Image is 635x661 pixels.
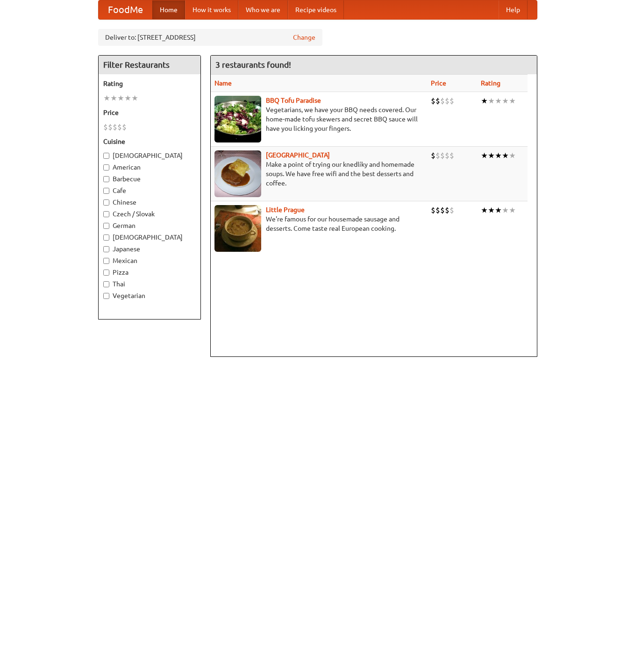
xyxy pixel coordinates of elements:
input: Chinese [103,199,109,206]
li: ★ [509,96,516,106]
li: ★ [110,93,117,103]
a: Little Prague [266,206,305,213]
label: Cafe [103,186,196,195]
label: Barbecue [103,174,196,184]
li: $ [431,150,435,161]
a: Change [293,33,315,42]
a: Who we are [238,0,288,19]
a: [GEOGRAPHIC_DATA] [266,151,330,159]
input: Vegetarian [103,293,109,299]
label: Thai [103,279,196,289]
label: Czech / Slovak [103,209,196,219]
label: Mexican [103,256,196,265]
ng-pluralize: 3 restaurants found! [215,60,291,69]
label: American [103,163,196,172]
a: Name [214,79,232,87]
input: Barbecue [103,176,109,182]
li: ★ [488,150,495,161]
p: We're famous for our housemade sausage and desserts. Come taste real European cooking. [214,214,424,233]
li: ★ [481,205,488,215]
li: ★ [509,205,516,215]
a: Home [152,0,185,19]
label: Japanese [103,244,196,254]
a: Rating [481,79,500,87]
li: ★ [481,96,488,106]
img: littleprague.jpg [214,205,261,252]
li: ★ [124,93,131,103]
li: ★ [502,150,509,161]
a: Recipe videos [288,0,344,19]
input: Cafe [103,188,109,194]
li: $ [113,122,117,132]
li: ★ [488,96,495,106]
input: American [103,164,109,171]
li: ★ [131,93,138,103]
label: Chinese [103,198,196,207]
li: ★ [481,150,488,161]
img: tofuparadise.jpg [214,96,261,142]
li: $ [445,96,449,106]
li: $ [431,205,435,215]
input: [DEMOGRAPHIC_DATA] [103,235,109,241]
li: $ [449,150,454,161]
li: ★ [509,150,516,161]
li: ★ [488,205,495,215]
a: FoodMe [99,0,152,19]
li: $ [117,122,122,132]
li: ★ [495,150,502,161]
li: ★ [502,205,509,215]
li: $ [440,150,445,161]
li: $ [449,96,454,106]
input: Thai [103,281,109,287]
li: $ [103,122,108,132]
li: $ [449,205,454,215]
h5: Price [103,108,196,117]
li: $ [440,96,445,106]
li: $ [435,150,440,161]
a: Price [431,79,446,87]
p: Vegetarians, we have your BBQ needs covered. Our home-made tofu skewers and secret BBQ sauce will... [214,105,424,133]
label: [DEMOGRAPHIC_DATA] [103,151,196,160]
input: Mexican [103,258,109,264]
h5: Rating [103,79,196,88]
li: $ [435,205,440,215]
li: $ [108,122,113,132]
li: ★ [103,93,110,103]
img: czechpoint.jpg [214,150,261,197]
input: Czech / Slovak [103,211,109,217]
a: BBQ Tofu Paradise [266,97,321,104]
li: ★ [495,205,502,215]
a: How it works [185,0,238,19]
input: [DEMOGRAPHIC_DATA] [103,153,109,159]
label: [DEMOGRAPHIC_DATA] [103,233,196,242]
li: ★ [495,96,502,106]
input: Japanese [103,246,109,252]
label: Pizza [103,268,196,277]
label: German [103,221,196,230]
li: $ [435,96,440,106]
div: Deliver to: [STREET_ADDRESS] [98,29,322,46]
li: ★ [502,96,509,106]
li: $ [122,122,127,132]
a: Help [499,0,528,19]
li: $ [431,96,435,106]
li: $ [445,150,449,161]
li: ★ [117,93,124,103]
h5: Cuisine [103,137,196,146]
p: Make a point of trying our knedlíky and homemade soups. We have free wifi and the best desserts a... [214,160,424,188]
h4: Filter Restaurants [99,56,200,74]
li: $ [445,205,449,215]
input: Pizza [103,270,109,276]
input: German [103,223,109,229]
li: $ [440,205,445,215]
label: Vegetarian [103,291,196,300]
